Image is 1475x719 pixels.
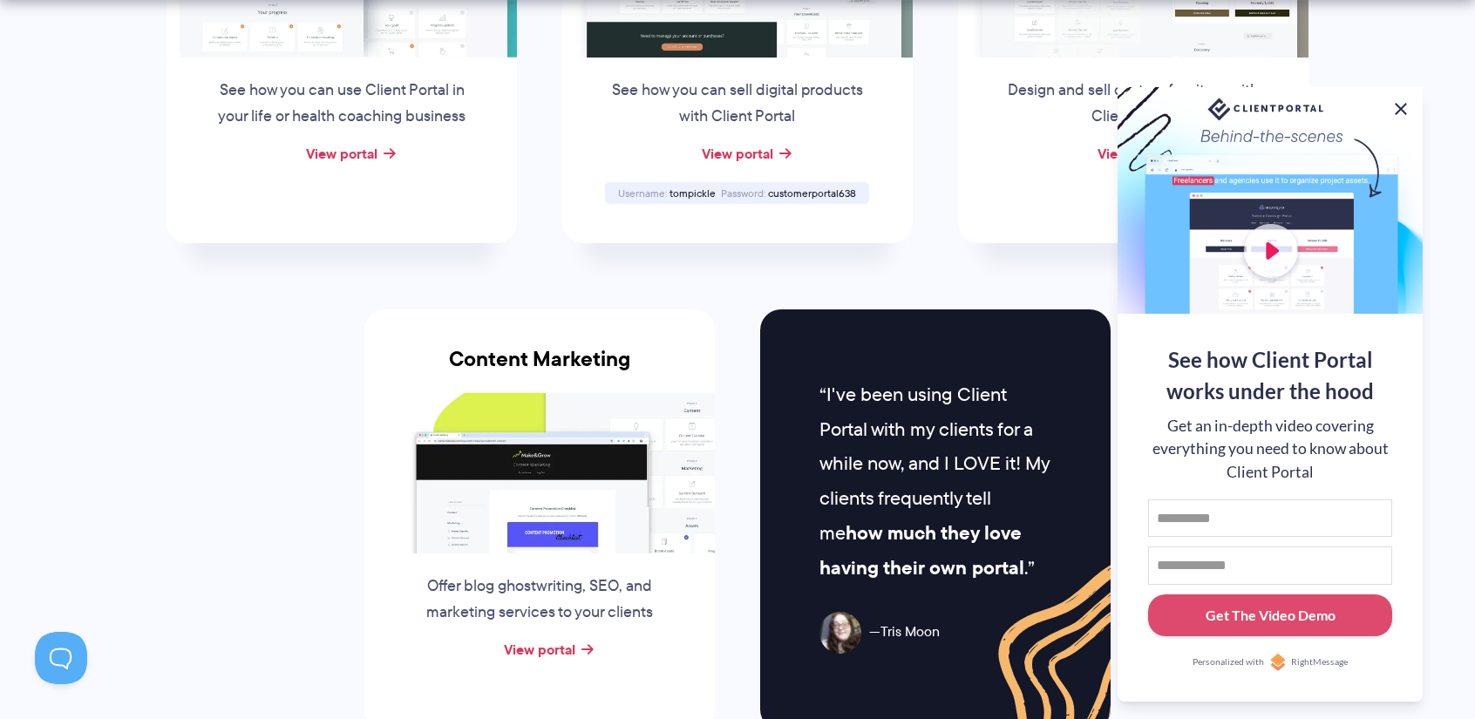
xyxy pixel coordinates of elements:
[1193,655,1264,669] span: Personalized with
[721,186,765,200] span: Password
[819,519,1024,582] strong: how much they love having their own portal
[1148,344,1392,407] div: See how Client Portal works under the hood
[504,639,575,660] a: View portal
[1148,594,1392,637] button: Get The Video Demo
[306,143,377,164] a: View portal
[35,632,87,684] iframe: Toggle Customer Support
[819,377,1050,586] p: I've been using Client Portal with my clients for a while now, and I LOVE it! My clients frequent...
[768,186,856,200] span: customerportal638
[407,573,672,626] p: Offer blog ghostwriting, SEO, and marketing services to your clients
[702,143,773,164] a: View portal
[1148,654,1392,671] a: Personalized withRightMessage
[364,347,715,392] h3: Content Marketing
[209,78,474,130] p: See how you can use Client Portal in your life or health coaching business
[670,186,716,200] span: tompickle
[605,78,870,130] p: See how you can sell digital products with Client Portal
[1206,605,1336,626] div: Get The Video Demo
[1291,655,1348,669] span: RightMessage
[1098,143,1169,164] a: View portal
[869,620,940,645] span: Tris Moon
[1001,78,1266,130] p: Design and sell custom furniture with Client Portal
[1148,415,1392,484] div: Get an in-depth video covering everything you need to know about Client Portal
[1269,654,1287,671] img: Personalized with RightMessage
[618,186,667,200] span: Username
